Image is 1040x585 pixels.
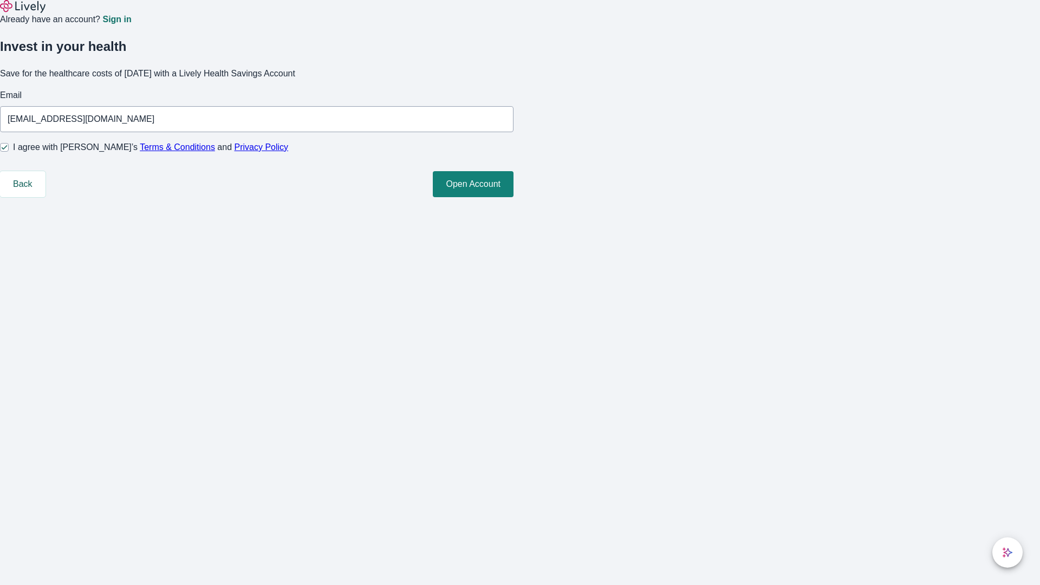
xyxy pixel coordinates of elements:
a: Privacy Policy [235,142,289,152]
button: Open Account [433,171,513,197]
a: Sign in [102,15,131,24]
svg: Lively AI Assistant [1002,547,1013,558]
button: chat [992,537,1023,568]
a: Terms & Conditions [140,142,215,152]
span: I agree with [PERSON_NAME]’s and [13,141,288,154]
